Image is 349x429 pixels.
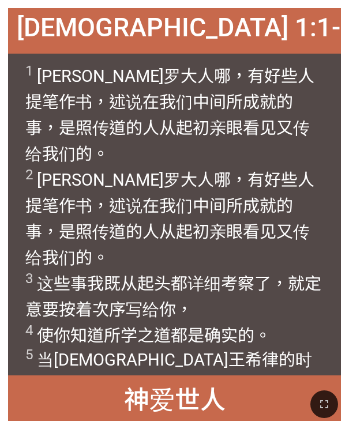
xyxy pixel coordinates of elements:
[25,270,33,287] sup: 3
[25,322,33,338] sup: 4
[25,63,33,79] sup: 1
[124,379,226,417] span: 神爱世人
[25,347,33,363] sup: 5
[25,167,33,183] sup: 2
